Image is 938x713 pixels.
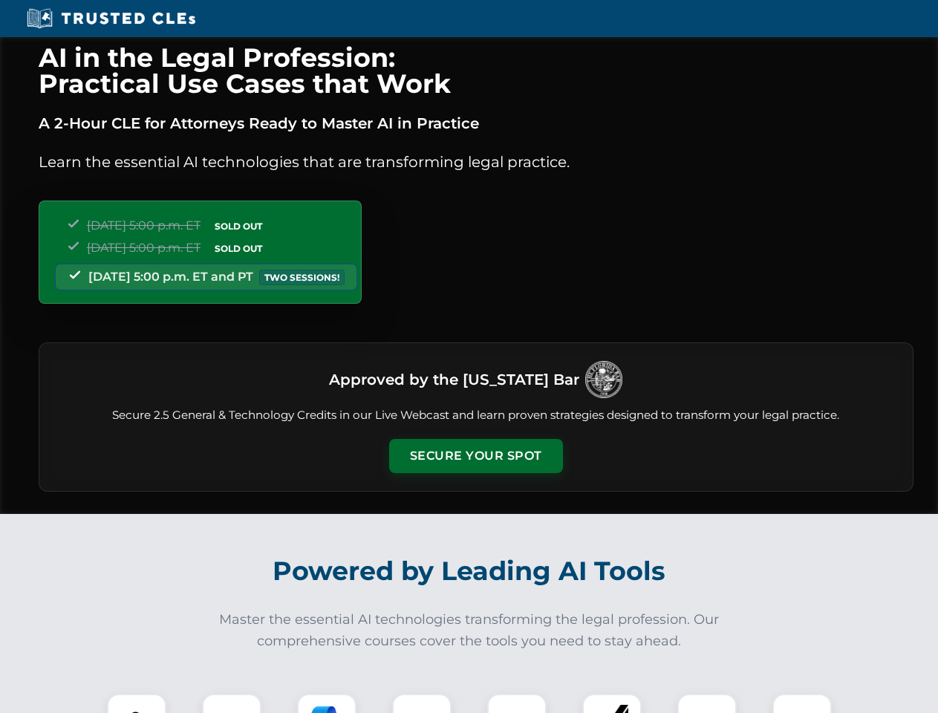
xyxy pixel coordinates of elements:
h3: Approved by the [US_STATE] Bar [329,366,579,393]
span: [DATE] 5:00 p.m. ET [87,218,201,232]
p: Master the essential AI technologies transforming the legal profession. Our comprehensive courses... [209,609,729,652]
span: [DATE] 5:00 p.m. ET [87,241,201,255]
img: Trusted CLEs [22,7,200,30]
h2: Powered by Leading AI Tools [58,545,881,597]
img: Logo [585,361,622,398]
button: Secure Your Spot [389,439,563,473]
p: Learn the essential AI technologies that are transforming legal practice. [39,150,913,174]
span: SOLD OUT [209,241,267,256]
p: Secure 2.5 General & Technology Credits in our Live Webcast and learn proven strategies designed ... [57,407,895,424]
span: SOLD OUT [209,218,267,234]
h1: AI in the Legal Profession: Practical Use Cases that Work [39,45,913,97]
p: A 2-Hour CLE for Attorneys Ready to Master AI in Practice [39,111,913,135]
